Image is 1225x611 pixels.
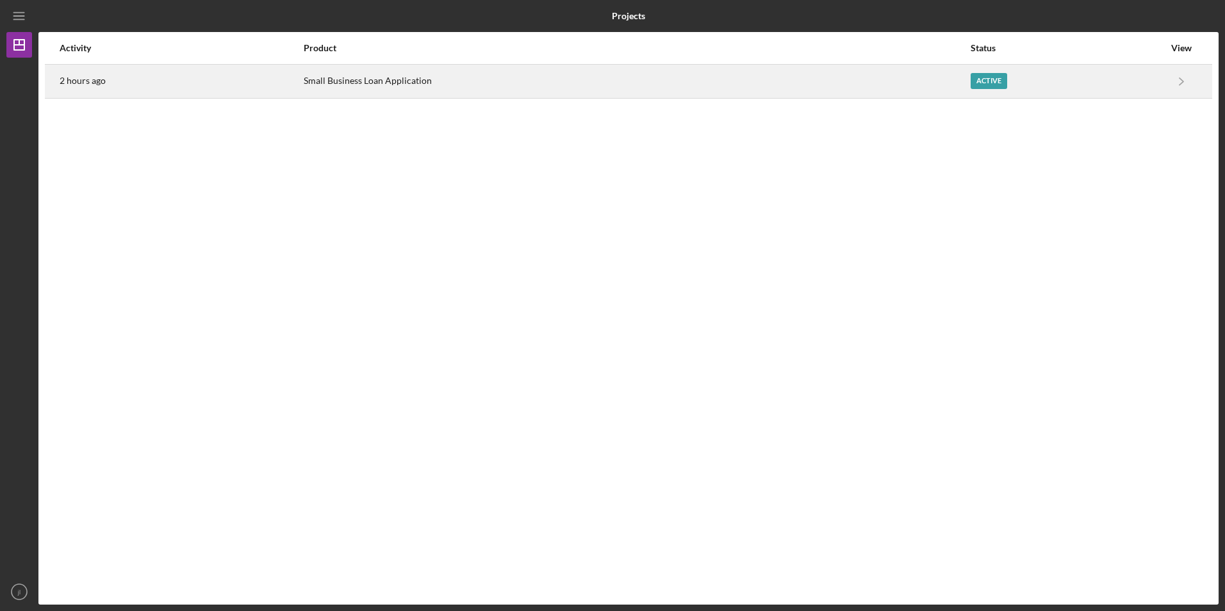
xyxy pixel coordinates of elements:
text: jl [17,589,21,596]
time: 2025-09-17 21:12 [60,76,106,86]
div: Active [971,73,1007,89]
div: Small Business Loan Application [304,65,969,97]
div: View [1165,43,1197,53]
b: Projects [612,11,645,21]
div: Activity [60,43,302,53]
div: Status [971,43,1164,53]
button: jl [6,579,32,605]
div: Product [304,43,969,53]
